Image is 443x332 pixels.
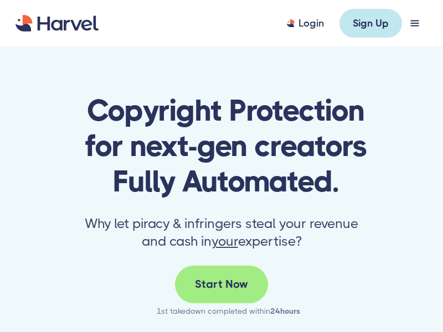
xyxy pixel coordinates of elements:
[84,215,359,250] p: Why let piracy & infringers steal your revenue and cash in expertise?
[175,266,268,303] a: Start Now
[339,9,402,38] a: Sign Up
[195,276,248,293] div: Start Now
[270,307,300,315] strong: 24hours
[157,303,300,319] div: 1st takedown completed within
[16,15,99,32] a: home
[402,11,427,36] div: menu
[287,17,324,30] a: Login
[84,93,368,199] h1: Copyright Protection for next-gen creators Fully Automated.
[353,17,389,30] div: Sign Up
[212,234,238,249] span: your
[298,17,324,30] div: Login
